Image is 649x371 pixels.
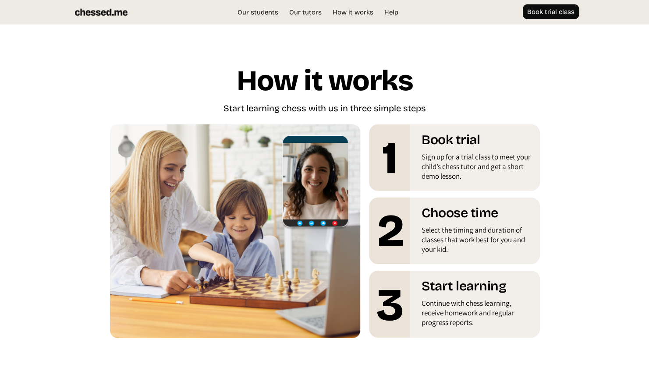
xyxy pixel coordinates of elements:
[422,152,533,185] div: Sign up for a trial class to meet your child’s chess tutor and get a short demo lesson.
[523,4,579,19] a: Book trial class
[422,278,533,298] h1: Start learning
[422,225,533,258] div: Select the timing and duration of classes that work best for you and your kid.
[328,8,378,17] a: How it works
[380,8,403,17] a: Help
[422,132,533,152] h1: Book trial
[233,8,283,17] a: Our students
[422,205,533,225] h1: Choose time
[223,103,426,116] div: Start learning chess with us in three simple steps
[422,298,533,332] div: Continue with chess learning, receive homework and regular progress reports.
[236,66,413,103] h1: How it works
[285,8,326,17] a: Our tutors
